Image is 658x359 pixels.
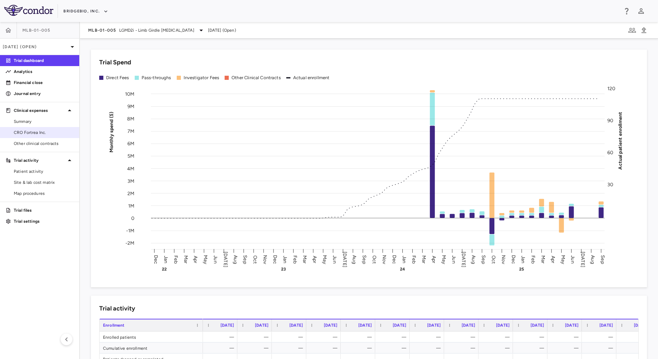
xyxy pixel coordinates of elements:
text: [DATE] [580,252,586,267]
div: — [312,342,337,353]
div: — [588,342,613,353]
text: Aug [471,255,476,264]
span: Enrollment [103,323,125,328]
text: May [560,255,566,264]
p: Journal entry [14,91,74,97]
tspan: 5M [127,153,134,159]
tspan: -1M [126,228,134,233]
text: Dec [391,255,397,264]
div: Cumulative enrollment [100,342,203,353]
p: Clinical expenses [14,107,65,114]
div: — [244,331,268,342]
div: — [347,342,372,353]
div: — [623,331,647,342]
text: Apr [550,255,556,263]
span: MLB-01-005 [88,28,116,33]
span: [DATE] [324,323,337,328]
span: [DATE] [427,323,441,328]
div: — [244,342,268,353]
div: — [623,342,647,353]
text: Feb [411,255,417,263]
text: Jun [332,255,338,263]
text: Mar [302,255,308,263]
span: [DATE] [634,323,647,328]
span: Patient activity [14,168,74,175]
text: Feb [173,255,179,263]
text: Oct [371,255,377,263]
tspan: 1M [128,203,134,209]
h6: Trial activity [99,304,135,313]
span: [DATE] [220,323,234,328]
div: — [450,342,475,353]
div: — [554,331,578,342]
text: Jun [213,255,218,263]
div: — [209,342,234,353]
span: [DATE] [289,323,303,328]
div: — [381,331,406,342]
tspan: 3M [127,178,134,184]
div: Enrolled patients [100,331,203,342]
text: Jan [520,255,526,263]
text: Jan [282,255,288,263]
text: 22 [162,267,167,272]
p: Analytics [14,68,74,75]
div: — [485,331,510,342]
text: Nov [262,255,268,264]
text: Nov [501,255,506,264]
span: MLB-01-005 [22,28,51,33]
div: — [278,342,303,353]
text: Aug [351,255,357,264]
tspan: 2M [127,190,134,196]
text: Sep [361,255,367,264]
h6: Trial Spend [99,58,131,67]
text: Feb [292,255,298,263]
p: Trial activity [14,157,65,163]
text: Mar [183,255,189,263]
text: Sep [481,255,486,264]
div: Other Clinical Contracts [232,75,281,81]
p: [DATE] (Open) [3,44,68,50]
span: [DATE] [565,323,578,328]
p: Trial dashboard [14,57,74,64]
text: Sep [242,255,248,264]
tspan: 30 [607,181,613,187]
text: 25 [519,267,524,272]
tspan: 90 [607,117,613,123]
span: [DATE] [462,323,475,328]
tspan: 8M [127,116,134,122]
span: CRO Fortrea Inc. [14,129,74,136]
text: Jan [163,255,169,263]
text: Mar [421,255,427,263]
div: Pass-throughs [142,75,171,81]
text: Jan [401,255,407,263]
span: [DATE] [599,323,613,328]
tspan: 7M [127,128,134,134]
text: [DATE] [342,252,348,267]
p: Trial files [14,207,74,213]
span: LGMD2i - Limb Girdle [MEDICAL_DATA] [119,27,194,33]
span: Other clinical contracts [14,140,74,147]
div: — [347,331,372,342]
span: [DATE] [358,323,372,328]
text: [DATE] [461,252,466,267]
tspan: Monthly spend ($) [109,112,114,152]
text: Jun [451,255,457,263]
text: Sep [600,255,606,264]
div: Direct Fees [106,75,129,81]
span: [DATE] [255,323,268,328]
span: Summary [14,118,74,125]
text: Oct [491,255,496,263]
tspan: 10M [125,91,134,97]
button: BridgeBio, Inc. [63,6,108,17]
span: Site & lab cost matrix [14,179,74,186]
span: Map procedures [14,190,74,197]
text: Oct [252,255,258,263]
p: Trial settings [14,218,74,224]
div: — [381,342,406,353]
text: Apr [431,255,437,263]
p: Financial close [14,80,74,86]
tspan: 60 [607,149,613,155]
text: [DATE] [223,252,228,267]
span: [DATE] [531,323,544,328]
tspan: 6M [127,141,134,147]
